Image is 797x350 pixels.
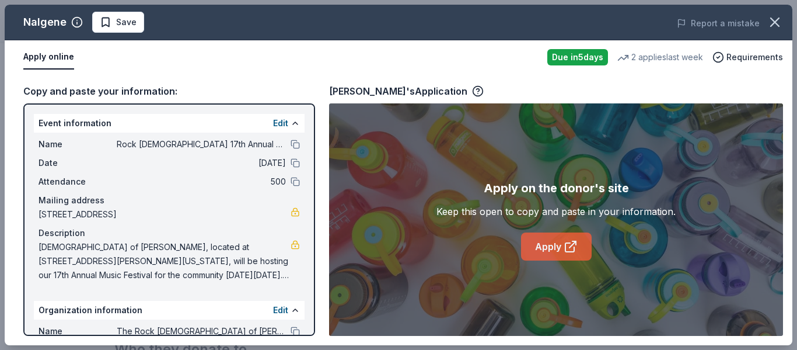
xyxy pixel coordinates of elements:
[23,84,315,99] div: Copy and paste your information:
[39,226,300,240] div: Description
[273,116,288,130] button: Edit
[23,13,67,32] div: Nalgene
[39,240,291,282] span: [DEMOGRAPHIC_DATA] of [PERSON_NAME], located at [STREET_ADDRESS][PERSON_NAME][US_STATE], will be ...
[34,301,305,320] div: Organization information
[39,175,117,189] span: Attendance
[677,16,760,30] button: Report a mistake
[92,12,144,33] button: Save
[39,156,117,170] span: Date
[273,303,288,317] button: Edit
[116,15,137,29] span: Save
[39,324,117,338] span: Name
[436,205,676,219] div: Keep this open to copy and paste in your information.
[329,84,484,99] div: [PERSON_NAME]'s Application
[117,175,286,189] span: 500
[117,324,286,338] span: The Rock [DEMOGRAPHIC_DATA] of [PERSON_NAME]
[521,233,592,261] a: Apply
[117,156,286,170] span: [DATE]
[39,137,117,151] span: Name
[547,49,608,65] div: Due in 5 days
[712,50,783,64] button: Requirements
[34,114,305,133] div: Event information
[726,50,783,64] span: Requirements
[117,137,286,151] span: Rock [DEMOGRAPHIC_DATA] 17th Annual Music Fest
[484,179,629,197] div: Apply on the donor's site
[617,50,703,64] div: 2 applies last week
[23,45,74,70] button: Apply online
[39,207,291,221] span: [STREET_ADDRESS]
[39,193,300,207] div: Mailing address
